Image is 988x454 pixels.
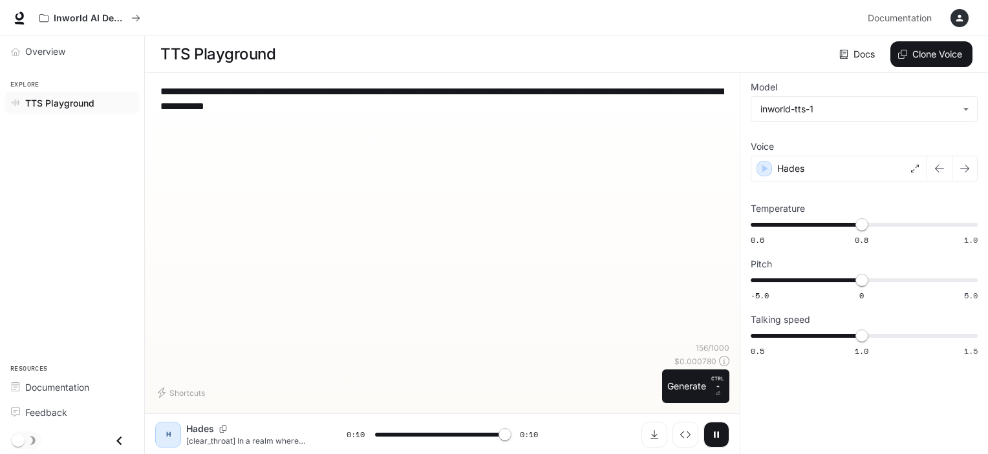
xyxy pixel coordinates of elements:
[5,401,139,424] a: Feedback
[5,40,139,63] a: Overview
[696,342,729,353] p: 156 / 1000
[964,346,978,356] span: 1.5
[160,41,275,67] h1: TTS Playground
[855,346,868,356] span: 1.0
[672,422,698,448] button: Inspect
[751,346,764,356] span: 0.5
[186,435,316,446] p: [clear_throat] In a realm where magic flows like rivers and dragons soar through crimson skies, a...
[751,315,810,324] p: Talking speed
[214,425,232,433] button: Copy Voice ID
[641,422,667,448] button: Download audio
[837,41,880,67] a: Docs
[105,428,134,454] button: Close drawer
[5,376,139,398] a: Documentation
[859,290,864,301] span: 0
[760,103,956,116] div: inworld-tts-1
[54,13,126,24] p: Inworld AI Demos
[964,290,978,301] span: 5.0
[751,234,764,245] span: 0.6
[158,424,178,445] div: H
[5,92,139,114] a: TTS Playground
[751,97,977,121] div: inworld-tts-1
[12,433,25,447] span: Dark mode toggle
[751,204,805,213] p: Temperature
[855,234,868,245] span: 0.8
[863,5,941,31] a: Documentation
[868,10,932,26] span: Documentation
[186,422,214,435] p: Hades
[25,96,94,110] span: TTS Playground
[890,41,972,67] button: Clone Voice
[964,234,978,245] span: 1.0
[751,290,769,301] span: -5.0
[25,380,89,394] span: Documentation
[347,428,365,441] span: 0:10
[751,260,772,269] p: Pitch
[711,375,724,390] p: CTRL +
[674,356,716,367] p: $ 0.000780
[662,369,729,403] button: GenerateCTRL +⏎
[751,142,774,151] p: Voice
[25,45,65,58] span: Overview
[155,382,210,403] button: Shortcuts
[751,83,777,92] p: Model
[711,375,724,398] p: ⏎
[777,162,804,175] p: Hades
[520,428,538,441] span: 0:10
[25,406,67,419] span: Feedback
[34,5,146,31] button: All workspaces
